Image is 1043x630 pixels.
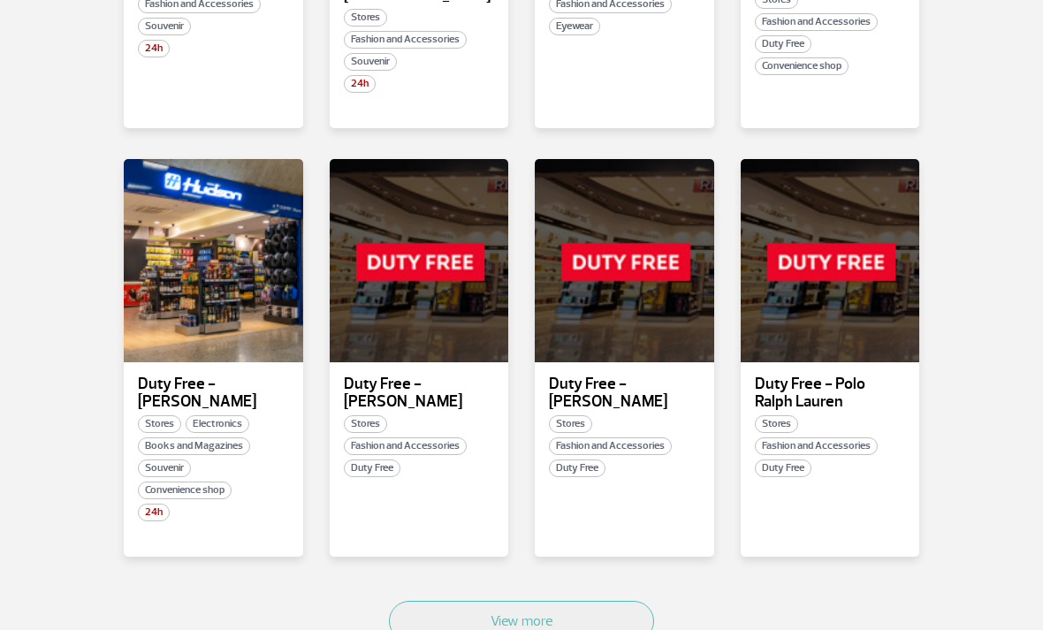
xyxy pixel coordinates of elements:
span: Convenience shop [755,57,849,75]
span: Duty Free [344,459,400,477]
span: Electronics [186,415,249,433]
span: Souvenir [138,459,191,477]
p: Duty Free - Polo Ralph Lauren [755,376,906,411]
span: Stores [138,415,181,433]
span: Duty Free [549,459,605,477]
span: Duty Free [755,35,811,53]
span: 24h [344,75,376,93]
span: Books and Magazines [138,437,250,455]
span: Souvenir [138,18,191,35]
p: Duty Free - [PERSON_NAME] [549,376,700,411]
span: 24h [138,504,170,521]
span: Stores [344,9,387,27]
p: Duty Free - [PERSON_NAME] [344,376,495,411]
span: Fashion and Accessories [755,13,878,31]
span: Souvenir [344,53,397,71]
span: Fashion and Accessories [549,437,672,455]
span: Stores [549,415,592,433]
span: Fashion and Accessories [344,437,467,455]
span: Fashion and Accessories [344,31,467,49]
span: Stores [344,415,387,433]
span: Convenience shop [138,482,232,499]
span: 24h [138,40,170,57]
span: Eyewear [549,18,600,35]
span: Stores [755,415,798,433]
span: Fashion and Accessories [755,437,878,455]
p: Duty Free - [PERSON_NAME] [138,376,289,411]
span: Duty Free [755,459,811,477]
